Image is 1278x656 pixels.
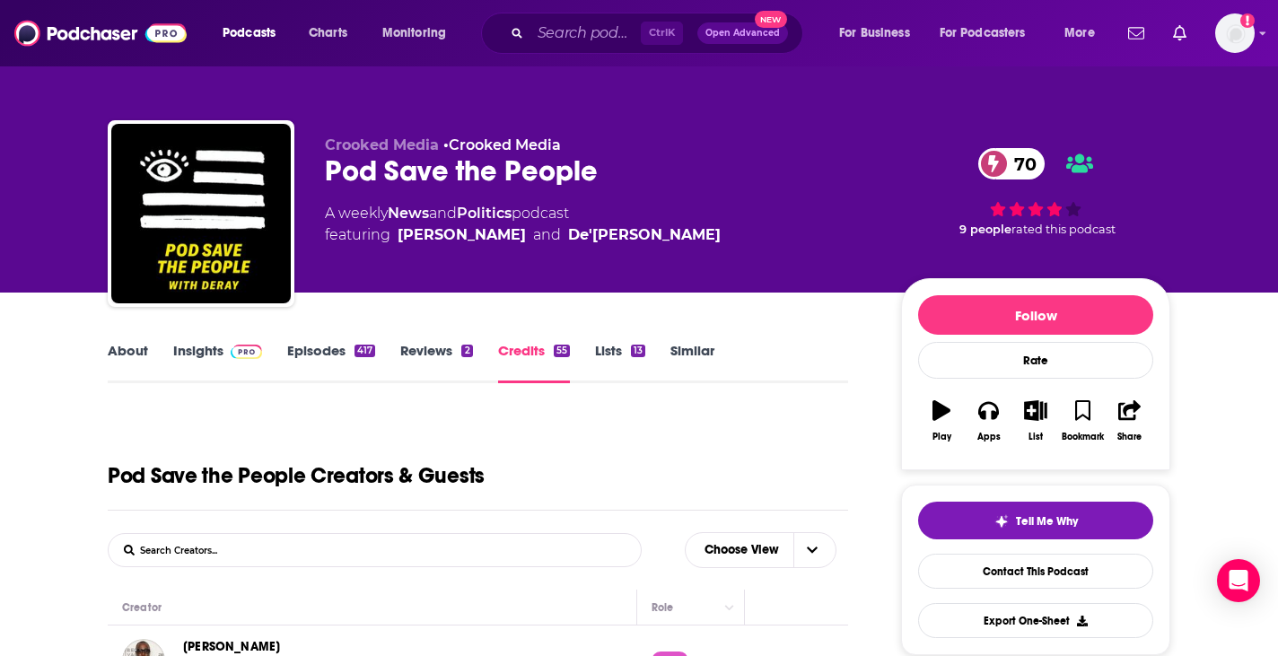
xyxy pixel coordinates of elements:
[994,514,1009,529] img: tell me why sparkle
[918,502,1153,539] button: tell me why sparkleTell Me Why
[965,389,1011,453] button: Apps
[705,29,780,38] span: Open Advanced
[449,136,561,153] a: Crooked Media
[533,224,561,246] span: and
[928,19,1052,48] button: open menu
[398,224,526,246] a: Kaya Henderson
[697,22,788,44] button: Open AdvancedNew
[1217,559,1260,602] div: Open Intercom Messenger
[309,21,347,46] span: Charts
[1029,432,1043,442] div: List
[108,462,485,489] h1: Pod Save the People Creators & Guests
[670,342,714,383] a: Similar
[461,345,472,357] div: 2
[14,16,187,50] img: Podchaser - Follow, Share and Rate Podcasts
[1011,223,1116,236] span: rated this podcast
[901,136,1170,248] div: 70 9 peoplerated this podcast
[355,345,375,357] div: 417
[755,11,787,28] span: New
[827,19,932,48] button: open menu
[685,532,848,568] h2: Choose View
[918,295,1153,335] button: Follow
[996,148,1046,179] span: 70
[530,19,641,48] input: Search podcasts, credits, & more...
[1052,19,1117,48] button: open menu
[554,345,570,357] div: 55
[1215,13,1255,53] button: Show profile menu
[498,13,820,54] div: Search podcasts, credits, & more...
[1215,13,1255,53] img: User Profile
[325,224,721,246] span: featuring
[1012,389,1059,453] button: List
[918,603,1153,638] button: Export One-Sheet
[918,342,1153,379] div: Rate
[1016,514,1078,529] span: Tell Me Why
[122,597,162,618] div: Creator
[839,21,910,46] span: For Business
[457,205,512,222] a: Politics
[690,535,793,565] span: Choose View
[1062,432,1104,442] div: Bookmark
[1121,18,1151,48] a: Show notifications dropdown
[400,342,472,383] a: Reviews2
[297,19,358,48] a: Charts
[388,205,429,222] a: News
[498,342,570,383] a: Credits55
[1064,21,1095,46] span: More
[1166,18,1194,48] a: Show notifications dropdown
[325,203,721,246] div: A weekly podcast
[719,597,740,618] button: Column Actions
[210,19,299,48] button: open menu
[1059,389,1106,453] button: Bookmark
[370,19,469,48] button: open menu
[223,21,276,46] span: Podcasts
[183,639,280,654] a: [PERSON_NAME]
[652,597,677,618] div: Role
[978,148,1046,179] a: 70
[443,136,561,153] span: •
[1117,432,1142,442] div: Share
[918,554,1153,589] a: Contact This Podcast
[932,432,951,442] div: Play
[595,342,645,383] a: Lists13
[429,205,457,222] span: and
[287,342,375,383] a: Episodes417
[108,342,148,383] a: About
[940,21,1026,46] span: For Podcasters
[918,389,965,453] button: Play
[685,532,836,568] button: Choose View
[1240,13,1255,28] svg: Add a profile image
[1107,389,1153,453] button: Share
[631,345,645,357] div: 13
[173,342,262,383] a: InsightsPodchaser Pro
[111,124,291,303] img: Pod Save the People
[959,223,1011,236] span: 9 people
[325,136,439,153] span: Crooked Media
[977,432,1001,442] div: Apps
[641,22,683,45] span: Ctrl K
[1215,13,1255,53] span: Logged in as cfreundlich
[231,345,262,359] img: Podchaser Pro
[382,21,446,46] span: Monitoring
[568,224,721,246] a: De'Ara Balenger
